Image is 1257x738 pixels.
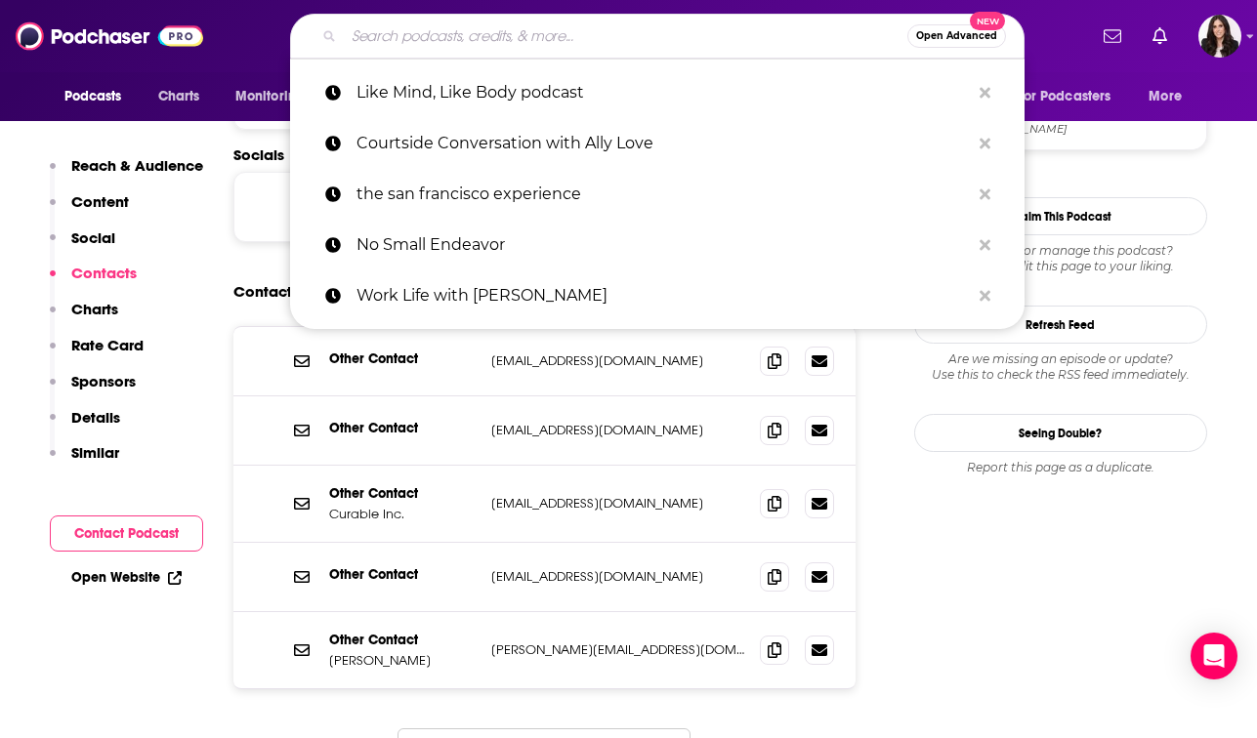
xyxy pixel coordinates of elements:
span: Do you host or manage this podcast? [914,243,1207,259]
p: Like Mind, Like Body podcast [356,67,970,118]
input: Search podcasts, credits, & more... [344,20,907,52]
span: More [1149,83,1182,110]
p: Reach & Audience [71,156,203,175]
span: Charts [158,83,200,110]
a: Like Mind, Like Body podcast [290,67,1025,118]
button: Sponsors [50,372,136,408]
button: Content [50,192,129,228]
a: Charts [146,78,212,115]
img: Podchaser - Follow, Share and Rate Podcasts [16,18,203,55]
a: Courtside Conversation with Ally Love [290,118,1025,169]
a: RSS Feed[DOMAIN_NAME] [923,101,1198,142]
button: open menu [222,78,330,115]
div: Search podcasts, credits, & more... [290,14,1025,59]
p: Rate Card [71,336,144,354]
span: Monitoring [235,83,305,110]
button: Reach & Audience [50,156,203,192]
p: Sponsors [71,372,136,390]
span: Podcasts [64,83,122,110]
div: This podcast does not have social handles yet. [233,172,857,242]
button: Claim This Podcast [914,197,1207,235]
button: Rate Card [50,336,144,372]
a: Seeing Double? [914,414,1207,452]
button: Social [50,228,115,265]
p: Contacts [71,264,137,282]
div: Report this page as a duplicate. [914,460,1207,475]
button: Contact Podcast [50,515,203,552]
p: Other Contact [329,350,476,367]
a: Open Website [71,569,182,586]
p: [EMAIL_ADDRESS][DOMAIN_NAME] [491,422,745,438]
a: Work Life with [PERSON_NAME] [290,270,1025,321]
p: Details [71,408,120,427]
span: Open Advanced [916,31,997,41]
a: Show notifications dropdown [1096,20,1129,53]
p: Curable Inc. [329,506,476,522]
button: open menu [51,78,147,115]
h2: Socials [233,145,857,164]
p: Content [71,192,129,211]
a: Show notifications dropdown [1145,20,1175,53]
button: Open AdvancedNew [907,24,1006,48]
p: the san francisco experience [356,169,970,220]
button: Similar [50,443,119,479]
p: Other Contact [329,485,476,502]
p: Similar [71,443,119,462]
p: No Small Endeavor [356,220,970,270]
p: [PERSON_NAME][EMAIL_ADDRESS][DOMAIN_NAME] [491,641,745,658]
p: Courtside Conversation with Ally Love [356,118,970,169]
span: New [970,12,1005,30]
div: Open Intercom Messenger [1191,633,1237,679]
p: [EMAIL_ADDRESS][DOMAIN_NAME] [491,568,745,585]
button: Charts [50,300,118,336]
p: Social [71,228,115,247]
a: the san francisco experience [290,169,1025,220]
button: Show profile menu [1198,15,1241,58]
p: Other Contact [329,632,476,648]
button: Contacts [50,264,137,300]
p: Other Contact [329,420,476,436]
div: Claim and edit this page to your liking. [914,243,1207,274]
p: Work Life with Adam Grant [356,270,970,321]
div: Are we missing an episode or update? Use this to check the RSS feed immediately. [914,351,1207,383]
img: User Profile [1198,15,1241,58]
span: For Podcasters [1018,83,1111,110]
button: Details [50,408,120,444]
p: Other Contact [329,566,476,583]
span: curablehealth.com [972,122,1198,137]
button: Refresh Feed [914,306,1207,344]
h2: Contacts [233,273,299,310]
p: [PERSON_NAME] [329,652,476,669]
p: Charts [71,300,118,318]
span: Logged in as RebeccaShapiro [1198,15,1241,58]
p: [EMAIL_ADDRESS][DOMAIN_NAME] [491,352,745,369]
button: open menu [1135,78,1206,115]
button: open menu [1005,78,1140,115]
p: [EMAIL_ADDRESS][DOMAIN_NAME] [491,495,745,512]
a: No Small Endeavor [290,220,1025,270]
